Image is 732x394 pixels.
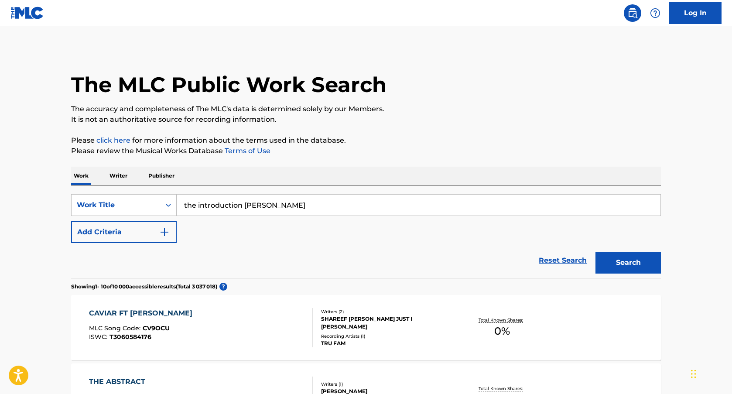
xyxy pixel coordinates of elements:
[71,283,217,291] p: Showing 1 - 10 of 10 000 accessible results (Total 3 037 018 )
[219,283,227,291] span: ?
[691,361,696,387] div: Glisser
[321,333,453,339] div: Recording Artists ( 1 )
[71,295,661,360] a: CAVIAR FT [PERSON_NAME]MLC Song Code:CV9OCUISWC:T3060584176Writers (2)SHAREEF [PERSON_NAME] JUST ...
[321,315,453,331] div: SHAREEF [PERSON_NAME] JUST I [PERSON_NAME]
[143,324,170,332] span: CV9OCU
[109,333,151,341] span: T3060584176
[89,308,197,319] div: CAVIAR FT [PERSON_NAME]
[96,136,130,144] a: click here
[107,167,130,185] p: Writer
[595,252,661,274] button: Search
[321,381,453,387] div: Writers ( 1 )
[10,7,44,19] img: MLC Logo
[534,251,591,270] a: Reset Search
[89,324,143,332] span: MLC Song Code :
[688,352,732,394] div: Widget de chat
[89,333,109,341] span: ISWC :
[688,352,732,394] iframe: Chat Widget
[71,72,387,98] h1: The MLC Public Work Search
[479,317,525,323] p: Total Known Shares:
[646,4,664,22] div: Help
[89,377,170,387] div: THE ABSTRACT
[321,339,453,347] div: TRU FAM
[71,135,661,146] p: Please for more information about the terms used in the database.
[77,200,155,210] div: Work Title
[159,227,170,237] img: 9d2ae6d4665cec9f34b9.svg
[624,4,641,22] a: Public Search
[71,194,661,278] form: Search Form
[650,8,660,18] img: help
[627,8,638,18] img: search
[479,385,525,392] p: Total Known Shares:
[146,167,177,185] p: Publisher
[71,167,91,185] p: Work
[71,221,177,243] button: Add Criteria
[71,146,661,156] p: Please review the Musical Works Database
[223,147,270,155] a: Terms of Use
[71,114,661,125] p: It is not an authoritative source for recording information.
[494,323,510,339] span: 0 %
[669,2,722,24] a: Log In
[321,308,453,315] div: Writers ( 2 )
[71,104,661,114] p: The accuracy and completeness of The MLC's data is determined solely by our Members.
